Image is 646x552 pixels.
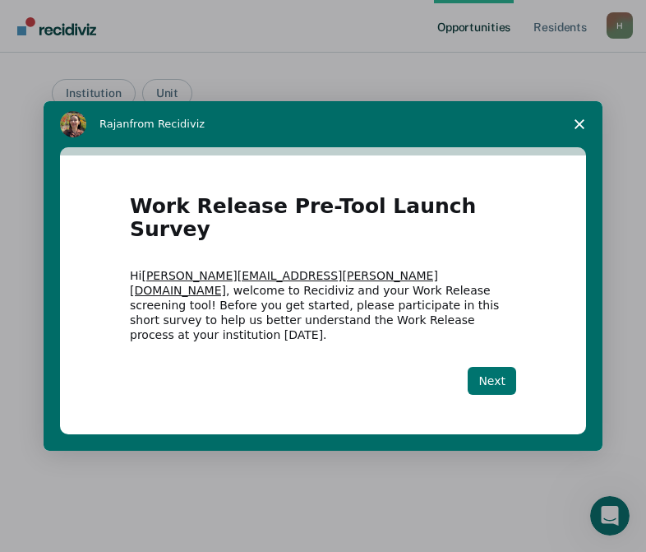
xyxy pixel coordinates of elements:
[130,195,516,252] h1: Work Release Pre-Tool Launch Survey
[468,367,516,395] button: Next
[556,101,602,147] span: Close survey
[60,111,86,137] img: Profile image for Rajan
[99,118,130,130] span: Rajan
[130,269,438,297] a: [PERSON_NAME][EMAIL_ADDRESS][PERSON_NAME][DOMAIN_NAME]
[130,118,205,130] span: from Recidiviz
[130,268,516,343] div: Hi , welcome to Recidiviz and your Work Release screening tool! Before you get started, please pa...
